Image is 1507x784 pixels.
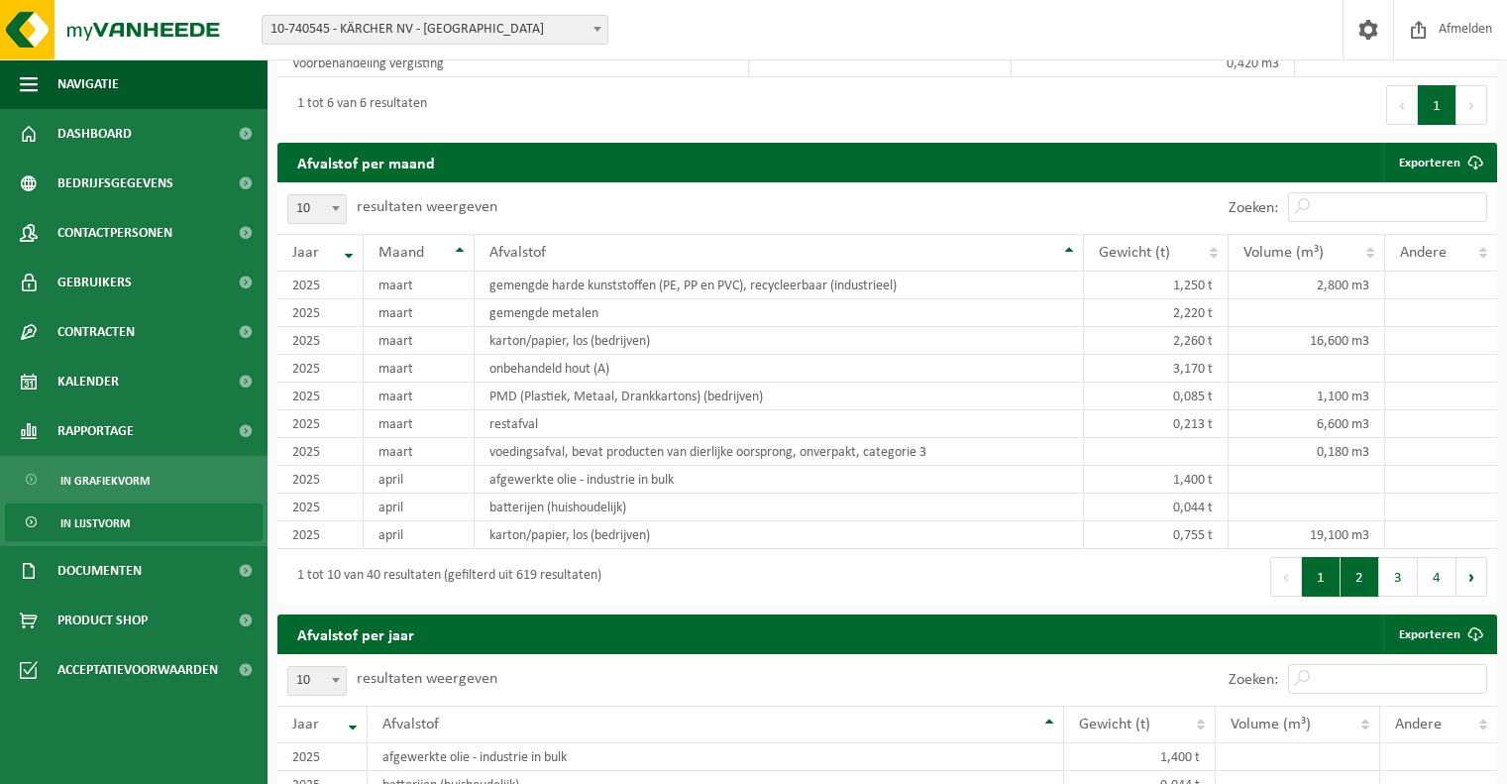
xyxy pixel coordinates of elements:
span: Bedrijfsgegevens [57,159,173,208]
td: 2,260 t [1084,327,1229,355]
span: Gewicht (t) [1099,245,1170,261]
span: Volume (m³) [1231,717,1311,732]
button: 1 [1418,85,1456,125]
td: voedingsafval, bevat producten van dierlijke oorsprong, onverpakt, categorie 3 [475,438,1084,466]
span: 10-740545 - KÄRCHER NV - WILRIJK [263,16,607,44]
span: 10 [288,667,346,695]
span: Contracten [57,307,135,357]
label: Zoeken: [1229,672,1278,688]
a: In lijstvorm [5,504,263,541]
td: gemengde metalen [475,299,1084,327]
td: 2025 [277,494,364,521]
td: karton/papier, los (bedrijven) [475,521,1084,549]
span: Dashboard [57,109,132,159]
td: karton/papier, los (bedrijven) [475,327,1084,355]
td: maart [364,355,475,383]
button: 4 [1418,557,1456,597]
span: Volume (m³) [1243,245,1324,261]
button: Previous [1270,557,1302,597]
td: 6,600 m3 [1229,410,1385,438]
span: 10-740545 - KÄRCHER NV - WILRIJK [262,15,608,45]
td: PMD (Plastiek, Metaal, Drankkartons) (bedrijven) [475,383,1084,410]
td: 2,220 t [1084,299,1229,327]
td: 19,100 m3 [1229,521,1385,549]
span: Jaar [292,245,319,261]
td: 0,755 t [1084,521,1229,549]
button: Next [1456,557,1487,597]
span: 10 [288,195,346,223]
td: afgewerkte olie - industrie in bulk [368,743,1064,771]
span: 10 [287,194,347,224]
td: 2025 [277,410,364,438]
span: Navigatie [57,59,119,109]
label: Zoeken: [1229,200,1278,216]
button: Previous [1386,85,1418,125]
td: afgewerkte olie - industrie in bulk [475,466,1084,494]
span: Rapportage [57,406,134,456]
td: 2025 [277,466,364,494]
td: maart [364,410,475,438]
td: 2025 [277,355,364,383]
td: batterijen (huishoudelijk) [475,494,1084,521]
h2: Afvalstof per jaar [277,615,434,653]
span: In lijstvorm [60,504,130,542]
td: gemengde harde kunststoffen (PE, PP en PVC), recycleerbaar (industrieel) [475,272,1084,299]
td: maart [364,438,475,466]
label: resultaten weergeven [357,199,497,215]
td: april [364,521,475,549]
span: Afvalstof [489,245,546,261]
button: 1 [1302,557,1341,597]
span: 10 [287,666,347,696]
td: 2025 [277,327,364,355]
button: Next [1456,85,1487,125]
td: 2025 [277,521,364,549]
td: 2,800 m3 [1229,272,1385,299]
td: 0,180 m3 [1229,438,1385,466]
td: 2025 [277,272,364,299]
span: Andere [1400,245,1447,261]
label: resultaten weergeven [357,671,497,687]
td: maart [364,327,475,355]
span: In grafiekvorm [60,462,150,500]
h2: Afvalstof per maand [277,143,455,181]
td: 0,085 t [1084,383,1229,410]
td: 16,600 m3 [1229,327,1385,355]
td: 0,213 t [1084,410,1229,438]
td: restafval [475,410,1084,438]
td: 2025 [277,438,364,466]
span: Documenten [57,546,142,596]
td: 2025 [277,299,364,327]
td: maart [364,272,475,299]
span: Kalender [57,357,119,406]
span: Gewicht (t) [1079,717,1150,732]
button: 2 [1341,557,1379,597]
td: 2025 [277,383,364,410]
a: In grafiekvorm [5,461,263,499]
td: maart [364,383,475,410]
td: onbehandeld hout (A) [475,355,1084,383]
td: 1,100 m3 [1229,383,1385,410]
td: maart [364,299,475,327]
a: Exporteren [1383,143,1495,182]
td: 1,250 t [1084,272,1229,299]
td: 0,044 t [1084,494,1229,521]
td: 0,420 m3 [1012,50,1295,77]
button: 3 [1379,557,1418,597]
td: 2025 [277,743,368,771]
div: 1 tot 6 van 6 resultaten [287,87,427,123]
td: 1,400 t [1084,466,1229,494]
span: Product Shop [57,596,148,645]
span: Andere [1395,717,1442,732]
span: Maand [378,245,424,261]
td: Voorbehandeling vergisting [277,50,749,77]
span: Acceptatievoorwaarden [57,645,218,695]
td: april [364,466,475,494]
span: Jaar [292,717,319,732]
span: Contactpersonen [57,208,172,258]
a: Exporteren [1383,615,1495,654]
span: Afvalstof [382,717,439,732]
td: april [364,494,475,521]
td: 3,170 t [1084,355,1229,383]
td: 1,400 t [1064,743,1216,771]
span: Gebruikers [57,258,132,307]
